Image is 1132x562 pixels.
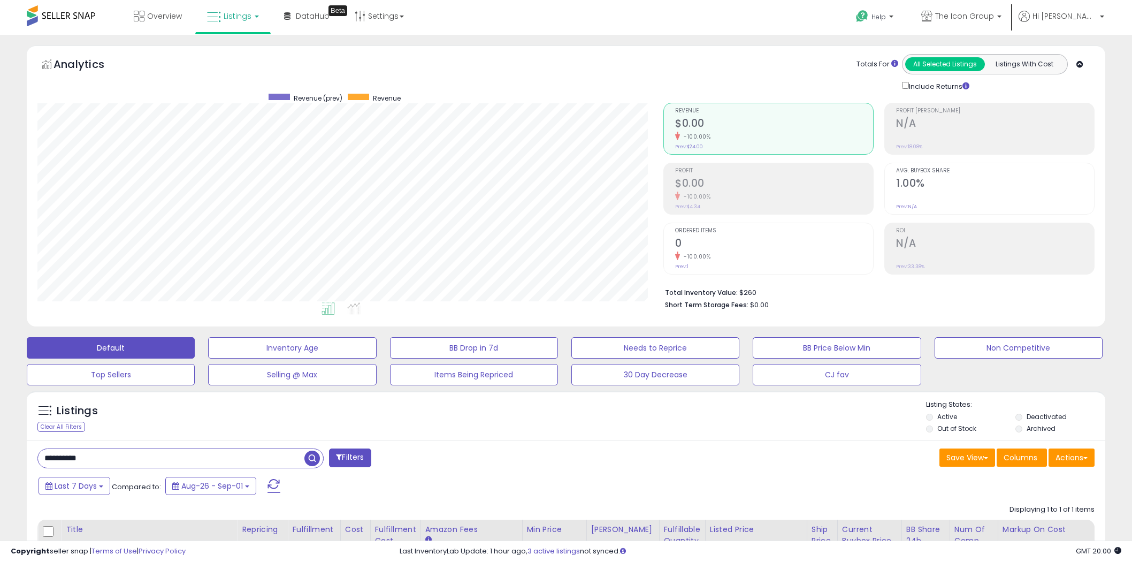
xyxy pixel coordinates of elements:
[675,177,873,192] h2: $0.00
[296,11,330,21] span: DataHub
[571,364,739,385] button: 30 Day Decrease
[11,546,186,557] div: seller snap | |
[997,449,1047,467] button: Columns
[665,300,748,309] b: Short Term Storage Fees:
[1032,11,1097,21] span: Hi [PERSON_NAME]
[1027,412,1067,421] label: Deactivated
[847,2,904,35] a: Help
[939,449,995,467] button: Save View
[112,482,161,492] span: Compared to:
[527,524,582,535] div: Min Price
[675,237,873,252] h2: 0
[27,364,195,385] button: Top Sellers
[294,94,342,103] span: Revenue (prev)
[37,422,85,432] div: Clear All Filters
[675,263,689,270] small: Prev: 1
[935,11,994,21] span: The Icon Group
[753,337,921,359] button: BB Price Below Min
[390,337,558,359] button: BB Drop in 7d
[665,285,1087,298] li: $260
[242,524,283,535] div: Repricing
[896,143,922,150] small: Prev: 18.08%
[208,337,376,359] button: Inventory Age
[425,524,518,535] div: Amazon Fees
[812,524,833,546] div: Ship Price
[57,404,98,419] h5: Listings
[373,94,401,103] span: Revenue
[1049,449,1095,467] button: Actions
[591,524,655,535] div: [PERSON_NAME]
[935,337,1103,359] button: Non Competitive
[181,481,243,491] span: Aug-26 - Sep-01
[328,5,347,16] div: Tooltip anchor
[896,203,917,210] small: Prev: N/A
[147,11,182,21] span: Overview
[55,481,97,491] span: Last 7 Days
[292,524,335,535] div: Fulfillment
[896,117,1094,132] h2: N/A
[329,449,371,467] button: Filters
[571,337,739,359] button: Needs to Reprice
[954,524,993,546] div: Num of Comp.
[998,520,1099,562] th: The percentage added to the cost of goods (COGS) that forms the calculator for Min & Max prices.
[680,133,710,141] small: -100.00%
[66,524,233,535] div: Title
[937,424,976,433] label: Out of Stock
[856,59,898,70] div: Totals For
[753,364,921,385] button: CJ fav
[896,168,1094,174] span: Avg. Buybox Share
[1076,546,1121,556] span: 2025-09-10 20:00 GMT
[39,477,110,495] button: Last 7 Days
[1019,11,1104,35] a: Hi [PERSON_NAME]
[906,524,945,546] div: BB Share 24h.
[937,412,957,421] label: Active
[896,263,924,270] small: Prev: 33.38%
[91,546,137,556] a: Terms of Use
[710,524,802,535] div: Listed Price
[11,546,50,556] strong: Copyright
[665,288,738,297] b: Total Inventory Value:
[390,364,558,385] button: Items Being Repriced
[53,57,125,74] h5: Analytics
[139,546,186,556] a: Privacy Policy
[675,168,873,174] span: Profit
[680,193,710,201] small: -100.00%
[1003,524,1095,535] div: Markup on Cost
[425,535,432,545] small: Amazon Fees.
[905,57,985,71] button: All Selected Listings
[224,11,251,21] span: Listings
[27,337,195,359] button: Default
[345,524,366,535] div: Cost
[896,108,1094,114] span: Profit [PERSON_NAME]
[926,400,1105,410] p: Listing States:
[675,143,703,150] small: Prev: $24.00
[675,117,873,132] h2: $0.00
[400,546,1121,557] div: Last InventoryLab Update: 1 hour ago, not synced.
[1027,424,1055,433] label: Archived
[165,477,256,495] button: Aug-26 - Sep-01
[675,108,873,114] span: Revenue
[527,546,580,556] a: 3 active listings
[1009,505,1095,515] div: Displaying 1 to 1 of 1 items
[896,228,1094,234] span: ROI
[675,203,700,210] small: Prev: $4.34
[208,364,376,385] button: Selling @ Max
[984,57,1064,71] button: Listings With Cost
[1004,452,1037,463] span: Columns
[675,228,873,234] span: Ordered Items
[896,237,1094,252] h2: N/A
[664,524,701,546] div: Fulfillable Quantity
[896,177,1094,192] h2: 1.00%
[894,80,982,92] div: Include Returns
[680,253,710,261] small: -100.00%
[750,300,769,310] span: $0.00
[871,12,886,21] span: Help
[375,524,416,546] div: Fulfillment Cost
[842,524,897,546] div: Current Buybox Price
[855,10,869,23] i: Get Help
